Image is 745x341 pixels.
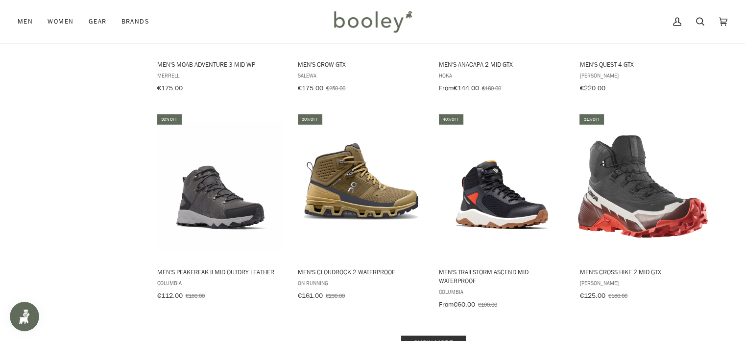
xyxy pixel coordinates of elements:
[48,17,73,26] span: Women
[579,83,605,93] span: €220.00
[157,83,183,93] span: €175.00
[298,291,323,300] span: €161.00
[482,84,501,92] span: €180.00
[439,71,566,79] span: Hoka
[156,113,286,303] a: Men's Peakfreak II Mid OutDry Leather
[89,17,107,26] span: Gear
[157,291,183,300] span: €112.00
[121,17,149,26] span: Brands
[578,113,708,303] a: Men's Cross Hike 2 Mid GTX
[326,84,345,92] span: €250.00
[298,279,425,287] span: On Running
[298,267,425,276] span: Men's Cloudrock 2 Waterproof
[437,122,567,252] img: Columbia Men's Trailstorm Ascend Mid Waterproof Black / Super Sonic - Booley Galway
[454,300,475,309] span: €60.00
[579,114,604,125] div: 31% off
[10,302,39,331] iframe: Button to open loyalty program pop-up
[454,83,479,93] span: €144.00
[157,71,284,79] span: Merrell
[439,267,566,285] span: Men's Trailstorm Ascend Mid Waterproof
[298,71,425,79] span: Salewa
[439,288,566,296] span: Columbia
[579,60,706,69] span: Men's Quest 4 GTX
[157,60,284,69] span: Men's Moab Adventure 3 Mid WP
[298,114,322,125] div: 30% off
[579,267,706,276] span: Men's Cross Hike 2 Mid GTX
[330,7,415,36] img: Booley
[156,122,286,252] img: Columbia Men's Peakfreak II Mid OutDry Leather Ti Grey Steel / Dark Grey - Booley Galway
[579,71,706,79] span: [PERSON_NAME]
[439,60,566,69] span: Men's Anacapa 2 Mid GTX
[439,114,463,125] div: 40% off
[437,113,567,312] a: Men's Trailstorm Ascend Mid Waterproof
[608,291,627,300] span: €180.00
[578,122,708,252] img: Salomon Men's Cross Hike 2 Mid GTX Black / Bitter Chocolate / Fiery Red - Booley Galway
[157,114,182,125] div: 30% off
[579,279,706,287] span: [PERSON_NAME]
[157,267,284,276] span: Men's Peakfreak II Mid OutDry Leather
[326,291,345,300] span: €230.00
[298,60,425,69] span: Men's Crow GTX
[296,113,426,303] a: Men's Cloudrock 2 Waterproof
[18,17,33,26] span: Men
[186,291,205,300] span: €160.00
[579,291,605,300] span: €125.00
[157,279,284,287] span: Columbia
[298,83,323,93] span: €175.00
[439,300,454,309] span: From
[478,300,497,309] span: €100.00
[439,83,454,93] span: From
[296,122,426,252] img: On Running Men's Cloudrock 2 Waterproof Hunter / Safari - Booley Galway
